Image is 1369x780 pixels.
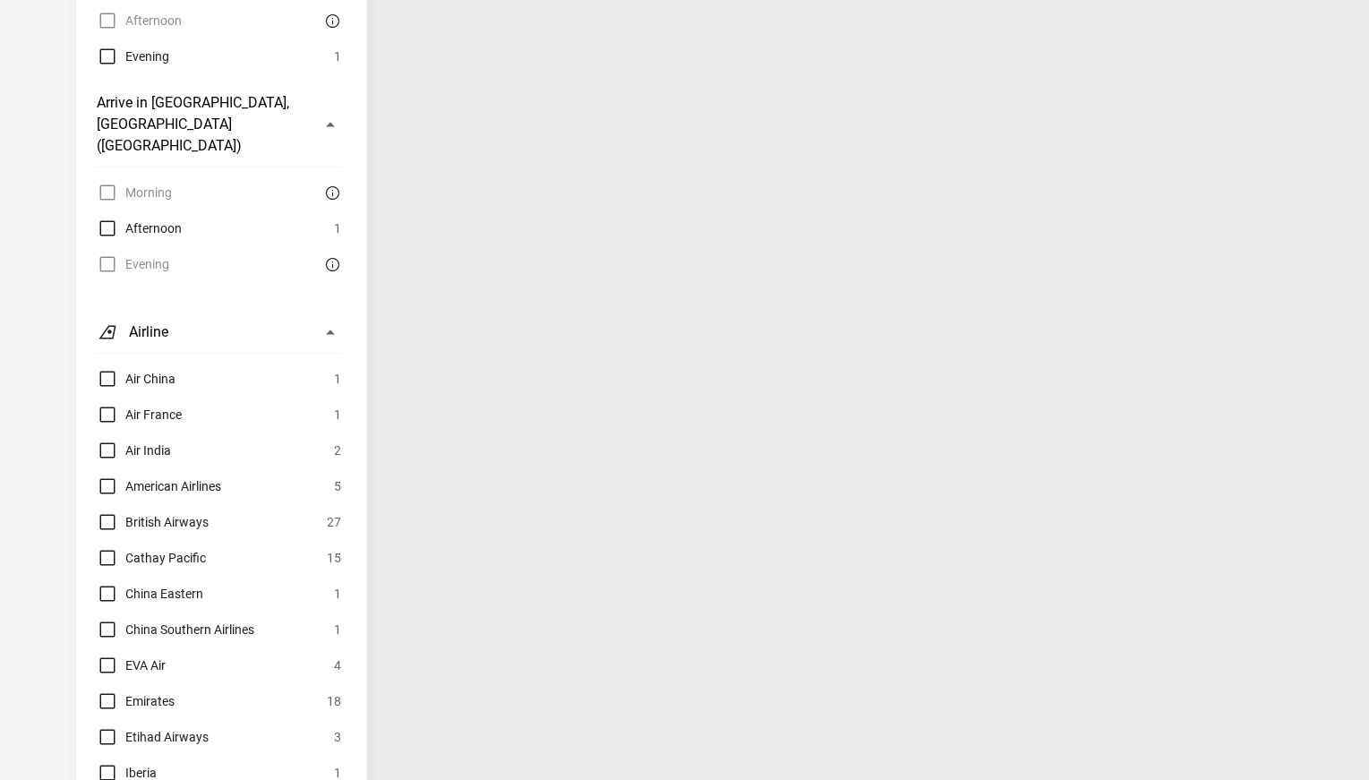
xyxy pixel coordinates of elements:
[125,511,209,533] span: British Airways
[97,511,209,533] label: British Airways
[334,368,341,390] span: 1
[334,583,341,604] span: 1
[97,81,341,167] button: Arrive in [GEOGRAPHIC_DATA], [GEOGRAPHIC_DATA] ([GEOGRAPHIC_DATA])
[125,368,175,390] span: Air China
[125,619,254,640] span: China Southern Airlines
[97,311,341,354] button: Airline
[97,92,309,157] h3: Arrive in [GEOGRAPHIC_DATA], [GEOGRAPHIC_DATA] ([GEOGRAPHIC_DATA])
[97,547,206,569] label: Cathay Pacific
[125,476,221,497] span: American Airlines
[125,547,206,569] span: Cathay Pacific
[97,440,171,461] label: Air India
[334,46,341,67] span: 1
[327,511,341,533] span: 27
[125,440,171,461] span: Air India
[97,619,254,640] label: China Southern Airlines
[97,46,169,67] label: Evening
[97,476,221,497] label: American Airlines
[125,583,203,604] span: China Eastern
[97,655,166,676] label: EVA Air
[320,10,341,31] button: There are currently no flights matching this search criteria. Try removing some search filters.
[97,218,182,239] label: Afternoon
[97,583,203,604] label: China Eastern
[334,218,341,239] span: 1
[320,182,341,203] button: There are currently no flights matching this search criteria. Try removing some search filters.
[327,690,341,712] span: 18
[125,218,182,239] span: Afternoon
[334,655,341,676] span: 4
[125,655,166,676] span: EVA Air
[334,619,341,640] span: 1
[125,46,169,67] span: Evening
[97,404,182,425] label: Air France
[97,368,175,390] label: Air China
[125,726,209,748] span: Etihad Airways
[97,690,175,712] label: Emirates
[334,440,341,461] span: 2
[334,476,341,497] span: 5
[334,404,341,425] span: 1
[129,321,168,343] h3: Airline
[320,253,341,275] button: There are currently no flights matching this search criteria. Try removing some search filters.
[334,726,341,748] span: 3
[125,404,182,425] span: Air France
[97,726,209,748] label: Etihad Airways
[125,690,175,712] span: Emirates
[327,547,341,569] span: 15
